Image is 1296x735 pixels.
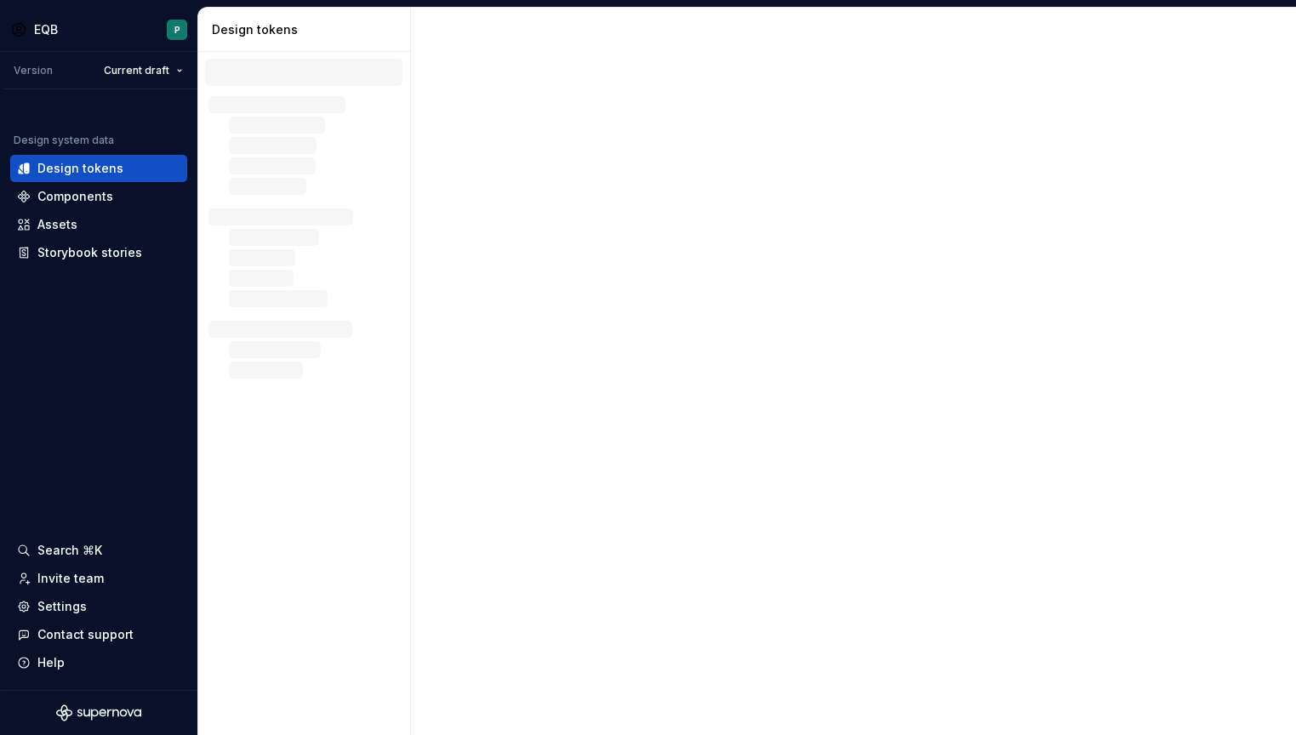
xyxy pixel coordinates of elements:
a: Components [10,183,187,210]
button: Search ⌘K [10,537,187,564]
div: Contact support [37,626,134,643]
a: Invite team [10,565,187,592]
div: Invite team [37,570,104,587]
div: Assets [37,216,77,233]
div: Version [14,64,53,77]
a: Settings [10,593,187,620]
a: Assets [10,211,187,238]
div: EQB [34,21,58,38]
a: Storybook stories [10,239,187,266]
button: Help [10,649,187,676]
div: Settings [37,598,87,615]
div: Design tokens [212,21,403,38]
button: Contact support [10,621,187,648]
svg: Supernova Logo [56,704,141,721]
button: Current draft [96,59,191,83]
div: Design system data [14,134,114,147]
div: Design tokens [37,160,123,177]
div: Help [37,654,65,671]
div: P [174,23,180,37]
a: Design tokens [10,155,187,182]
span: Current draft [104,64,169,77]
div: Components [37,188,113,205]
button: EQBP [3,11,194,48]
div: Search ⌘K [37,542,102,559]
div: Storybook stories [37,244,142,261]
